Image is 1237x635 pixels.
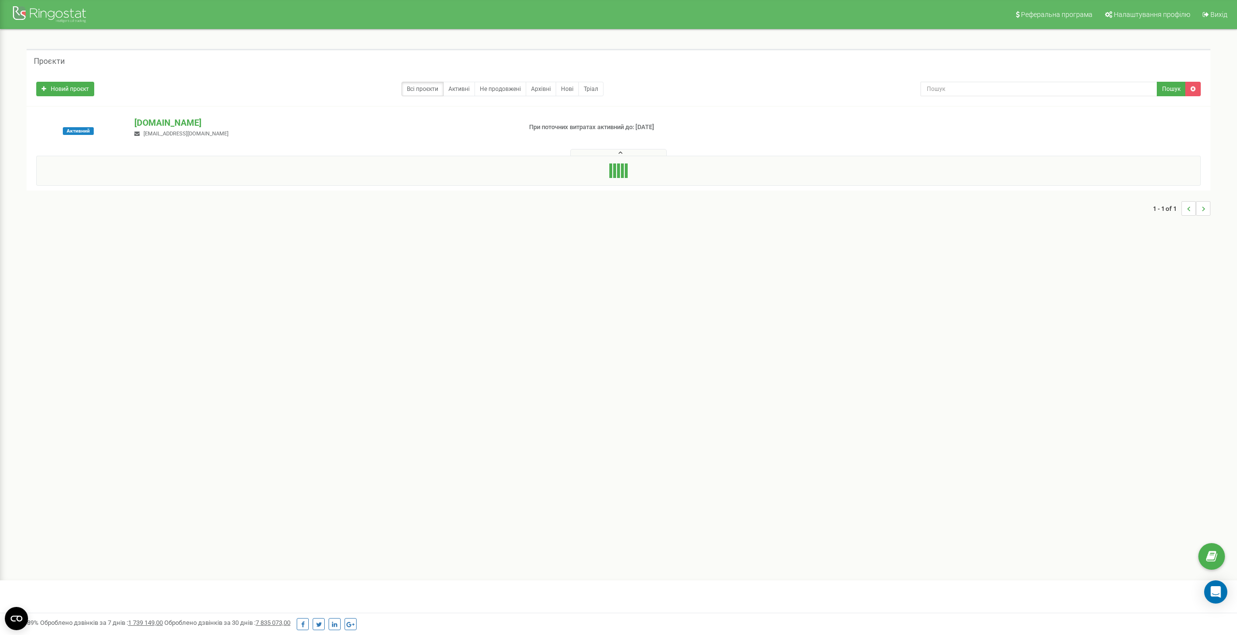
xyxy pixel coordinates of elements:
[1021,11,1093,18] span: Реферальна програма
[1210,11,1227,18] span: Вихід
[5,607,28,630] button: Open CMP widget
[443,82,475,96] a: Активні
[402,82,444,96] a: Всі проєкти
[63,127,94,135] span: Активний
[475,82,526,96] a: Не продовжені
[526,82,556,96] a: Архівні
[529,123,809,132] p: При поточних витратах активний до: [DATE]
[144,131,229,137] span: [EMAIL_ADDRESS][DOMAIN_NAME]
[578,82,604,96] a: Тріал
[1153,192,1210,225] nav: ...
[556,82,579,96] a: Нові
[34,57,65,66] h5: Проєкти
[1157,82,1186,96] button: Пошук
[921,82,1157,96] input: Пошук
[1204,580,1227,604] div: Open Intercom Messenger
[1153,201,1181,216] span: 1 - 1 of 1
[1114,11,1190,18] span: Налаштування профілю
[36,82,94,96] a: Новий проєкт
[134,117,513,129] p: [DOMAIN_NAME]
